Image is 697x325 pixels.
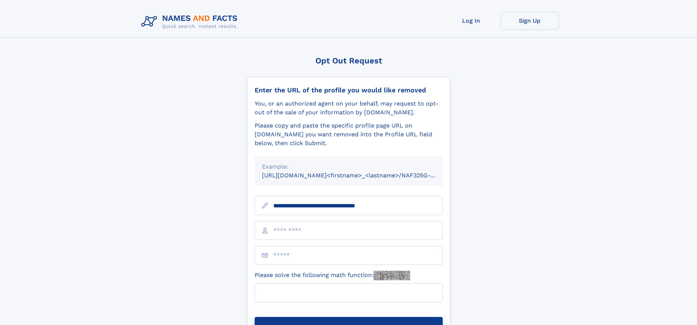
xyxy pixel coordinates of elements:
a: Sign Up [501,12,559,30]
img: Logo Names and Facts [138,12,244,32]
div: Example: [262,162,435,171]
div: Please copy and paste the specific profile page URL on [DOMAIN_NAME] you want removed into the Pr... [255,121,443,148]
small: [URL][DOMAIN_NAME]<firstname>_<lastname>/NAF325G-xxxxxxxx [262,172,457,179]
a: Log In [442,12,501,30]
div: You, or an authorized agent on your behalf, may request to opt-out of the sale of your informatio... [255,99,443,117]
div: Opt Out Request [247,56,450,65]
div: Enter the URL of the profile you would like removed [255,86,443,94]
label: Please solve the following math function: [255,271,410,280]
